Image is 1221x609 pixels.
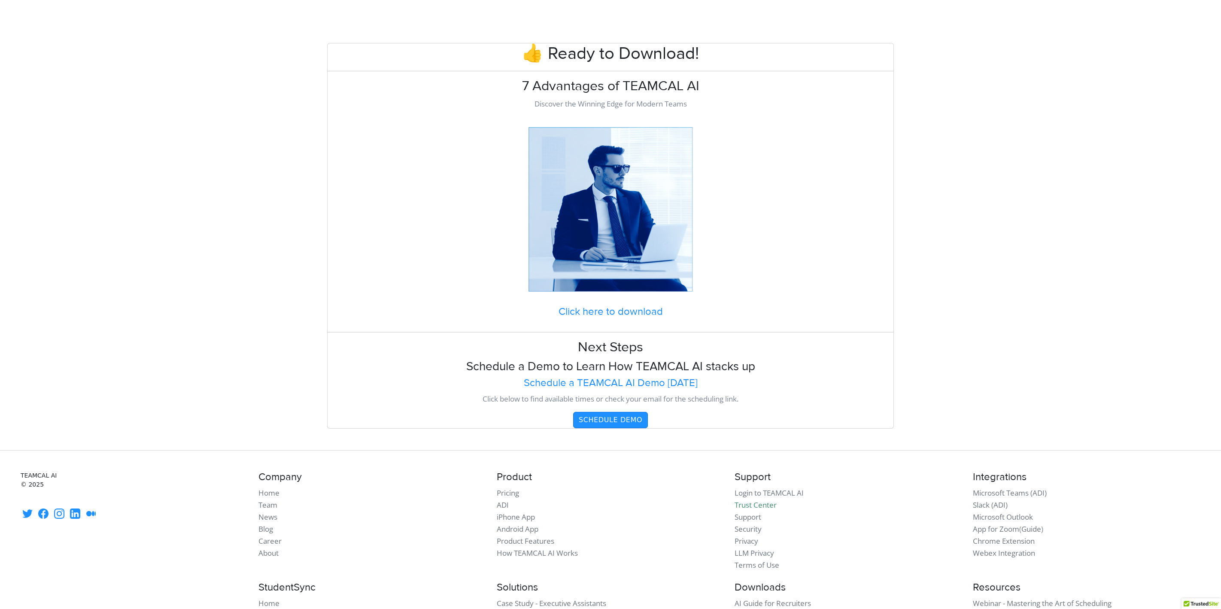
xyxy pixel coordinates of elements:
[497,536,554,546] a: Product Features
[573,415,648,423] a: Schedule Demo
[258,500,277,510] a: Team
[497,488,519,498] a: Pricing
[328,78,893,94] h2: 7 Advantages of TEAMCAL AI
[328,306,893,318] a: Click here to download
[735,512,761,522] a: Support
[258,548,279,558] a: About
[328,377,893,390] a: Schedule a TEAMCAL AI Demo [DATE]
[497,471,724,484] h4: Product
[735,536,758,546] a: Privacy
[258,582,486,594] h4: StudentSync
[973,524,1019,534] a: App for Zoom
[573,412,648,428] button: Schedule Demo
[328,393,893,405] p: Click below to find available times or check your email for the scheduling link.
[973,500,1008,510] a: Slack (ADI)
[973,548,1035,558] a: Webex Integration
[328,359,893,374] h3: Schedule a Demo to Learn How TEAMCAL AI stacks up
[258,524,273,534] a: Blog
[973,512,1033,522] a: Microsoft Outlook
[973,523,1200,535] li: ( )
[328,98,893,110] p: Discover the Winning Edge for Modern Teams
[525,124,696,295] img: Download 7 Advantages of TEAMCAL AI
[735,560,779,570] a: Terms of Use
[21,471,248,489] small: TEAMCAL AI © 2025
[328,339,893,356] h2: Next Steps
[735,598,811,608] a: AI Guide for Recruiters
[735,500,777,510] a: Trust Center
[258,512,277,522] a: News
[735,524,762,534] a: Security
[735,471,962,484] h4: Support
[258,471,486,484] h4: Company
[973,598,1112,608] a: Webinar - Mastering the Art of Scheduling
[735,548,774,558] a: LLM Privacy
[497,500,509,510] a: ADI
[328,43,893,64] h1: 👍 Ready to Download!
[497,598,606,608] a: Case Study - Executive Assistants
[497,548,578,558] a: How TEAMCAL AI Works
[258,598,279,608] a: Home
[973,471,1200,484] h4: Integrations
[973,536,1035,546] a: Chrome Extension
[258,536,282,546] a: Career
[497,582,724,594] h4: Solutions
[497,512,535,522] a: iPhone App
[735,582,962,594] h4: Downloads
[497,524,538,534] a: Android App
[1021,524,1041,534] a: Guide
[258,488,279,498] a: Home
[973,488,1047,498] a: Microsoft Teams (ADI)
[735,488,804,498] a: Login to TEAMCAL AI
[973,582,1200,594] h4: Resources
